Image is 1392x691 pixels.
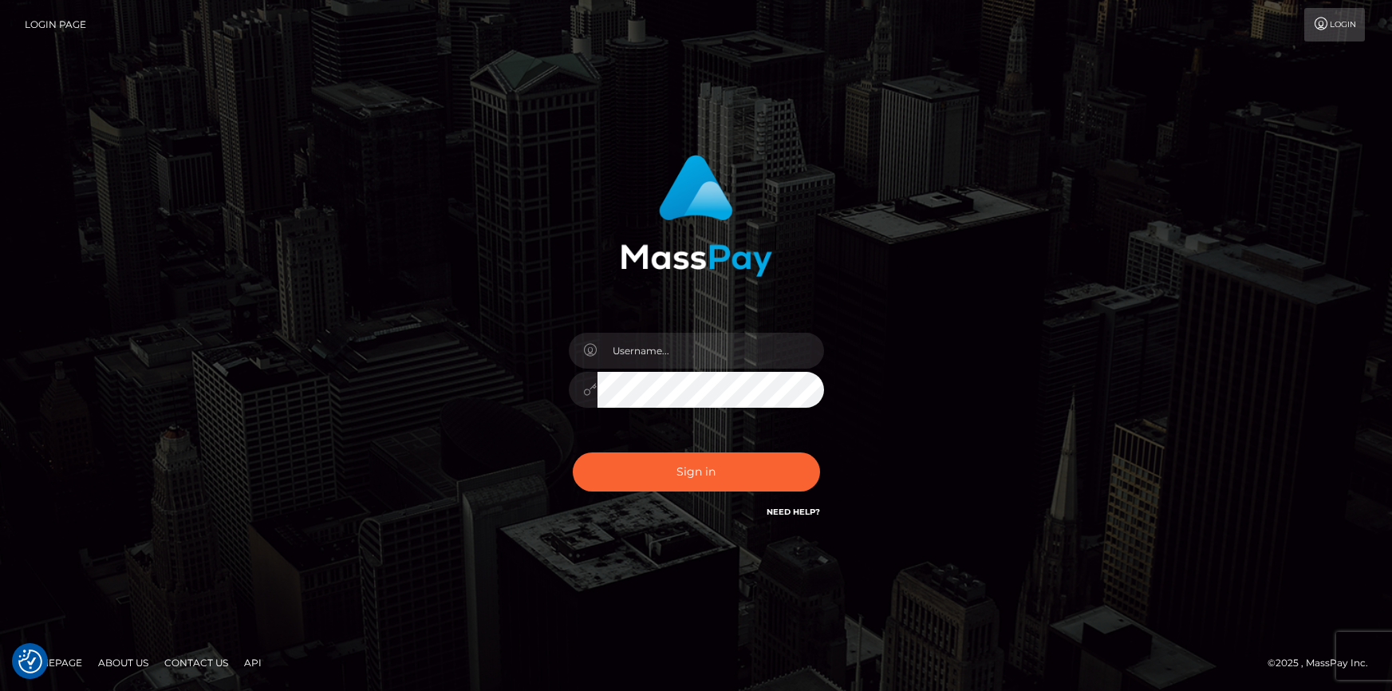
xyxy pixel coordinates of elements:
div: © 2025 , MassPay Inc. [1268,654,1380,672]
a: About Us [92,650,155,675]
a: Login Page [25,8,86,41]
img: Revisit consent button [18,650,42,673]
a: Login [1304,8,1365,41]
img: MassPay Login [621,155,772,277]
input: Username... [597,333,824,369]
a: Need Help? [767,507,820,517]
a: Homepage [18,650,89,675]
button: Consent Preferences [18,650,42,673]
a: Contact Us [158,650,235,675]
button: Sign in [573,452,820,492]
a: API [238,650,268,675]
